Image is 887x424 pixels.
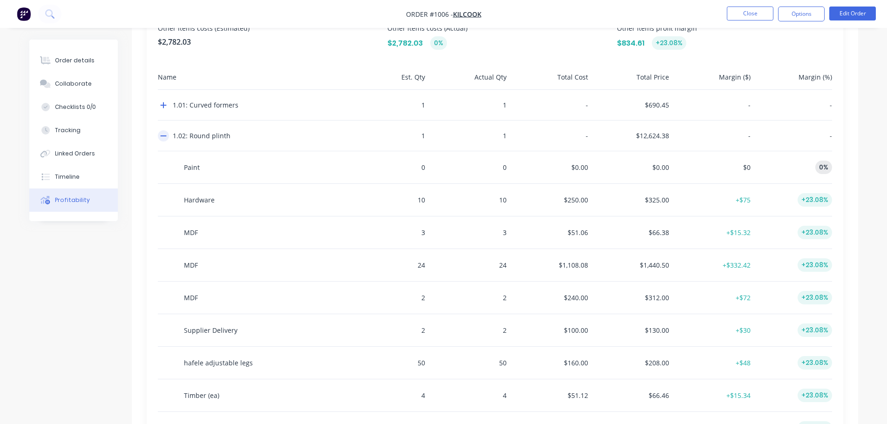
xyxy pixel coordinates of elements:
[592,151,670,183] div: $0.00
[348,121,426,151] div: 1
[17,7,31,21] img: Factory
[55,126,81,135] div: Tracking
[736,325,751,335] button: +$30
[726,390,751,400] button: +$15.34
[510,72,588,89] div: Total Cost
[348,72,426,89] div: Est. Qty
[158,184,344,216] div: Hardware
[55,173,80,181] div: Timeline
[29,188,118,212] button: Profitability
[592,379,670,411] div: $66.46
[743,162,751,172] button: $0
[510,151,588,183] div: $0.00
[429,184,507,216] div: 10
[754,90,832,120] div: -
[429,347,507,379] div: 50
[429,379,507,411] div: 4
[510,216,588,249] div: $51.06
[348,90,426,120] div: 1
[736,326,751,335] span: +$30
[798,356,832,370] div: +23.08%
[510,314,588,346] div: $100.00
[348,151,426,183] div: 0
[158,249,344,281] div: MDF
[592,90,670,120] div: $690.45
[617,23,832,33] span: Other items profit margin
[754,72,832,89] div: Margin (%)
[798,389,832,402] div: +23.08%
[592,121,670,151] div: $12,624.38
[510,121,588,151] div: -
[617,38,644,49] span: $834.61
[453,10,481,19] span: Kilcook
[348,379,426,411] div: 4
[736,293,751,303] button: +$72
[29,165,118,188] button: Timeline
[673,90,751,120] div: -
[510,347,588,379] div: $160.00
[158,36,372,47] span: $2,782.03
[158,151,344,183] div: Paint
[736,195,751,204] span: +$75
[510,184,588,216] div: $250.00
[592,314,670,346] div: $130.00
[736,195,751,205] button: +$75
[592,184,670,216] div: $325.00
[510,282,588,314] div: $240.00
[592,282,670,314] div: $312.00
[348,314,426,346] div: 2
[652,36,686,50] div: +23.08%
[429,282,507,314] div: 2
[158,23,372,33] span: Other items costs (Estimated)
[592,347,670,379] div: $208.00
[55,103,96,111] div: Checklists 0/0
[736,358,751,368] button: +$48
[798,323,832,337] div: +23.08%
[55,196,90,204] div: Profitability
[29,95,118,119] button: Checklists 0/0
[55,56,95,65] div: Order details
[829,7,876,20] button: Edit Order
[158,282,344,314] div: MDF
[29,49,118,72] button: Order details
[726,228,751,237] button: +$15.32
[592,216,670,249] div: $66.38
[673,72,751,89] div: Margin ($)
[798,258,832,272] div: +23.08%
[736,358,751,367] span: +$48
[158,216,344,249] div: MDF
[815,161,832,174] div: 0%
[406,10,453,19] span: Order #1006 -
[387,38,423,49] span: $2,782.03
[29,119,118,142] button: Tracking
[723,261,751,269] span: +$332.42
[158,121,344,151] div: 1.02: Round plinth
[778,7,825,21] button: Options
[743,163,751,172] span: $0
[592,72,670,89] div: Total Price
[29,72,118,95] button: Collaborate
[798,193,832,207] div: +23.08%
[55,149,95,158] div: Linked Orders
[158,72,344,89] div: Name
[429,151,507,183] div: 0
[723,260,751,270] button: +$332.42
[592,249,670,281] div: $1,440.50
[348,184,426,216] div: 10
[798,291,832,304] div: +23.08%
[348,249,426,281] div: 24
[510,249,588,281] div: $1,108.08
[429,121,507,151] div: 1
[510,379,588,411] div: $51.12
[429,72,507,89] div: Actual Qty
[736,293,751,302] span: +$72
[754,121,832,151] div: -
[673,121,751,151] div: -
[158,90,344,120] div: 1.01: Curved formers
[55,80,92,88] div: Collaborate
[510,90,588,120] div: -
[429,90,507,120] div: 1
[348,347,426,379] div: 50
[29,142,118,165] button: Linked Orders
